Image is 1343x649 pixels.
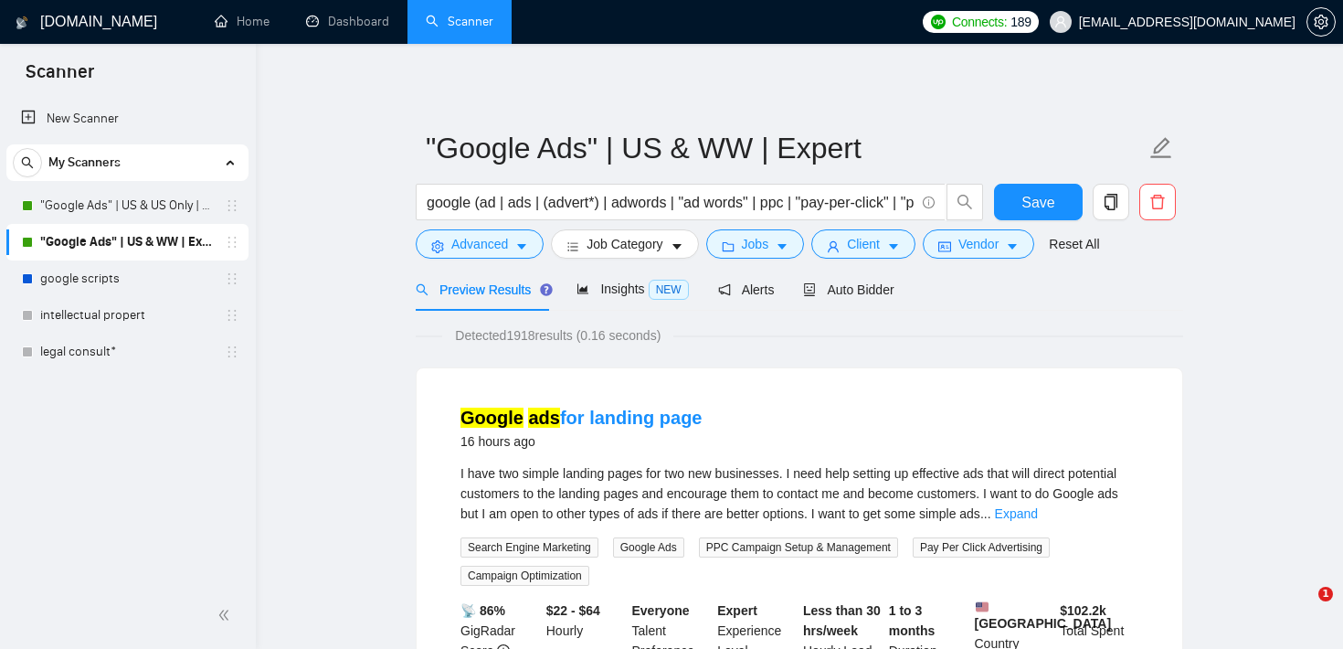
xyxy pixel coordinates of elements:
[1140,194,1175,210] span: delete
[416,282,547,297] span: Preview Results
[958,234,999,254] span: Vendor
[923,197,935,208] span: info-circle
[538,282,555,298] div: Tooltip anchor
[460,466,1118,521] span: I have two simple landing pages for two new businesses. I need help setting up effective ads that...
[416,283,428,296] span: search
[613,537,684,558] span: Google Ads
[1021,191,1054,214] span: Save
[40,297,214,334] a: intellectual propert
[515,239,528,253] span: caret-down
[546,603,600,618] b: $22 - $64
[1306,7,1336,37] button: setting
[14,156,41,169] span: search
[460,603,505,618] b: 📡 86%
[460,537,598,558] span: Search Engine Marketing
[427,191,915,214] input: Search Freelance Jobs...
[1139,184,1176,220] button: delete
[931,15,946,29] img: upwork-logo.png
[803,603,881,638] b: Less than 30 hrs/week
[225,271,239,286] span: holder
[995,506,1038,521] a: Expand
[460,431,702,452] div: 16 hours ago
[946,184,983,220] button: search
[426,125,1146,171] input: Scanner name...
[803,282,894,297] span: Auto Bidder
[13,148,42,177] button: search
[1149,136,1173,160] span: edit
[460,566,589,586] span: Campaign Optimization
[1094,194,1128,210] span: copy
[16,8,28,37] img: logo
[952,12,1007,32] span: Connects:
[1307,15,1335,29] span: setting
[1093,184,1129,220] button: copy
[975,601,1112,631] b: [GEOGRAPHIC_DATA]
[742,234,769,254] span: Jobs
[587,234,662,254] span: Job Category
[40,224,214,261] a: "Google Ads" | US & WW | Expert
[994,184,1083,220] button: Save
[40,261,214,297] a: google scripts
[217,606,236,624] span: double-left
[776,239,788,253] span: caret-down
[671,239,683,253] span: caret-down
[976,601,989,613] img: 🇺🇸
[699,537,898,558] span: PPC Campaign Setup & Management
[811,229,915,259] button: userClientcaret-down
[1318,587,1333,601] span: 1
[1049,234,1099,254] a: Reset All
[827,239,840,253] span: user
[451,234,508,254] span: Advanced
[1006,239,1019,253] span: caret-down
[426,14,493,29] a: searchScanner
[1054,16,1067,28] span: user
[947,194,982,210] span: search
[416,229,544,259] button: settingAdvancedcaret-down
[225,308,239,323] span: holder
[887,239,900,253] span: caret-down
[306,14,389,29] a: dashboardDashboard
[11,59,109,97] span: Scanner
[551,229,698,259] button: barsJob Categorycaret-down
[6,144,249,370] li: My Scanners
[717,603,757,618] b: Expert
[1010,12,1031,32] span: 189
[718,283,731,296] span: notification
[40,187,214,224] a: "Google Ads" | US & US Only | Expert
[632,603,690,618] b: Everyone
[528,408,559,428] mark: ads
[460,408,702,428] a: Google adsfor landing page
[913,537,1050,558] span: Pay Per Click Advertising
[21,101,234,137] a: New Scanner
[938,239,951,253] span: idcard
[225,345,239,359] span: holder
[722,239,735,253] span: folder
[431,239,444,253] span: setting
[566,239,579,253] span: bars
[1060,603,1106,618] b: $ 102.2k
[576,282,688,296] span: Insights
[980,506,991,521] span: ...
[847,234,880,254] span: Client
[442,325,673,346] span: Detected 1918 results (0.16 seconds)
[923,229,1034,259] button: idcardVendorcaret-down
[649,280,689,300] span: NEW
[803,283,816,296] span: robot
[225,198,239,213] span: holder
[40,334,214,370] a: legal consult*
[576,282,589,295] span: area-chart
[215,14,270,29] a: homeHome
[889,603,936,638] b: 1 to 3 months
[1306,15,1336,29] a: setting
[706,229,805,259] button: folderJobscaret-down
[48,144,121,181] span: My Scanners
[6,101,249,137] li: New Scanner
[1281,587,1325,631] iframe: Intercom live chat
[718,282,775,297] span: Alerts
[460,408,523,428] mark: Google
[460,463,1138,524] div: I have two simple landing pages for two new businesses. I need help setting up effective ads that...
[225,235,239,250] span: holder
